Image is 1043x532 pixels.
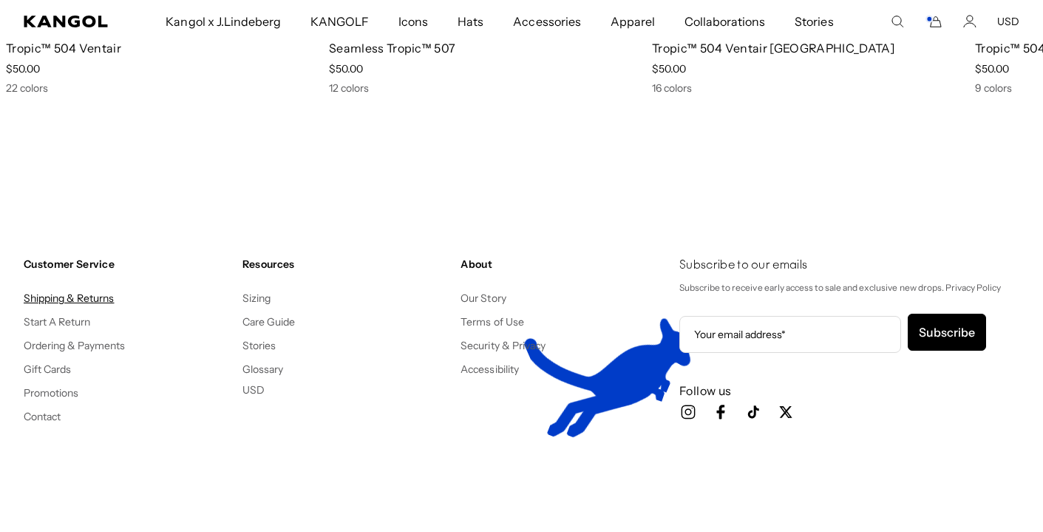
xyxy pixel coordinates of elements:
[24,257,231,271] h4: Customer Service
[963,15,976,28] a: Account
[6,62,40,75] span: $50.00
[242,383,265,397] button: USD
[242,292,271,305] a: Sizing
[24,410,61,423] a: Contact
[461,339,546,352] a: Security & Privacy
[24,363,71,376] a: Gift Cards
[652,81,969,95] div: 16 colors
[24,315,90,329] a: Start A Return
[6,41,121,55] a: Tropic™ 504 Ventair
[329,81,646,95] div: 12 colors
[24,16,109,27] a: Kangol
[461,292,506,305] a: Our Story
[6,81,323,95] div: 22 colors
[679,383,1019,399] h3: Follow us
[975,62,1009,75] span: $50.00
[679,280,1019,296] p: Subscribe to receive early access to sale and exclusive new drops. Privacy Policy
[652,62,686,75] span: $50.00
[329,41,455,55] a: Seamless Tropic™ 507
[891,15,904,28] summary: Search here
[24,386,78,400] a: Promotions
[242,257,449,271] h4: Resources
[908,314,986,351] button: Subscribe
[461,315,523,329] a: Terms of Use
[997,15,1019,28] button: USD
[679,257,1019,274] h4: Subscribe to our emails
[24,339,126,352] a: Ordering & Payments
[925,15,942,28] button: Cart
[242,315,295,329] a: Care Guide
[24,292,115,305] a: Shipping & Returns
[242,339,276,352] a: Stories
[652,41,894,55] a: Tropic™ 504 Ventair [GEOGRAPHIC_DATA]
[461,257,667,271] h4: About
[329,62,363,75] span: $50.00
[461,363,518,376] a: Accessibility
[242,363,283,376] a: Glossary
